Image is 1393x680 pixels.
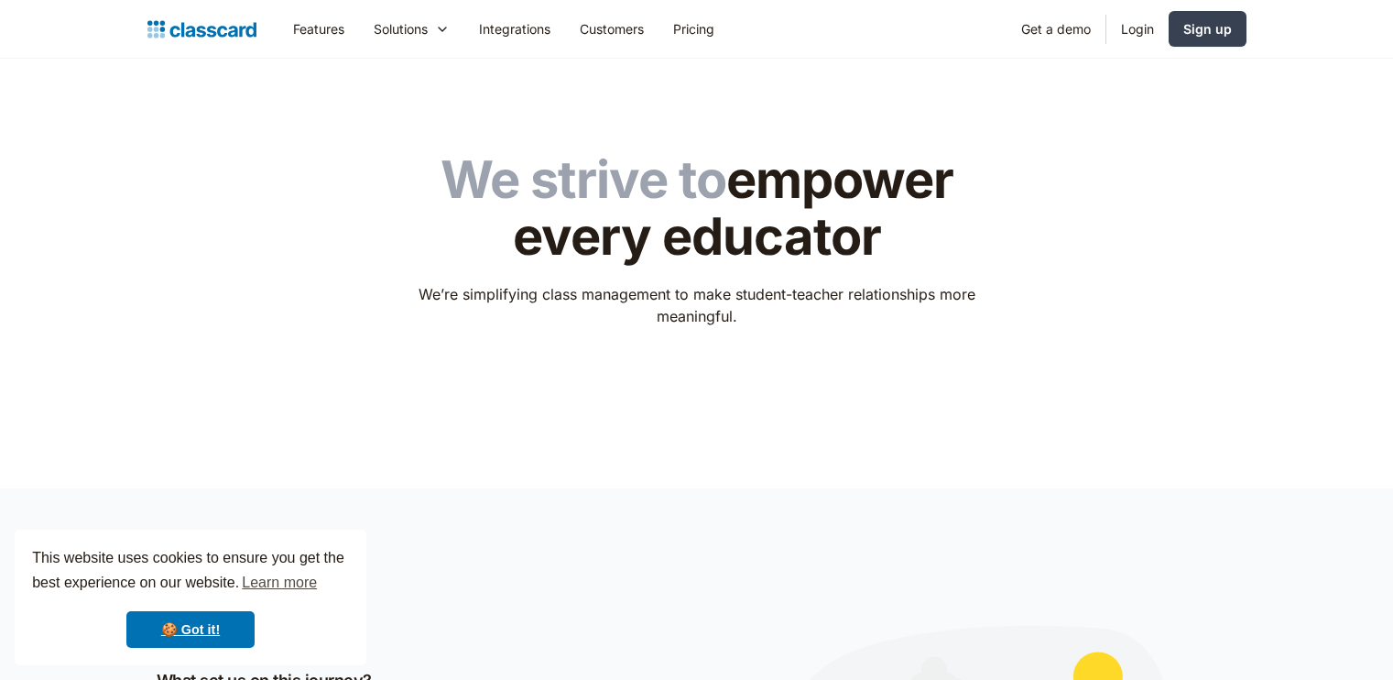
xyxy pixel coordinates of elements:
h1: empower every educator [406,152,987,265]
a: Pricing [658,8,729,49]
div: cookieconsent [15,530,366,665]
a: dismiss cookie message [126,611,255,648]
a: Customers [565,8,658,49]
a: Features [278,8,359,49]
span: This website uses cookies to ensure you get the best experience on our website. [32,547,349,597]
a: learn more about cookies [239,569,320,597]
a: home [147,16,256,42]
a: Get a demo [1007,8,1105,49]
div: Solutions [359,8,464,49]
a: Sign up [1169,11,1246,47]
div: Solutions [374,19,428,38]
div: Sign up [1183,19,1232,38]
a: Integrations [464,8,565,49]
a: Login [1106,8,1169,49]
span: We strive to [441,148,726,211]
p: We’re simplifying class management to make student-teacher relationships more meaningful. [406,283,987,327]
